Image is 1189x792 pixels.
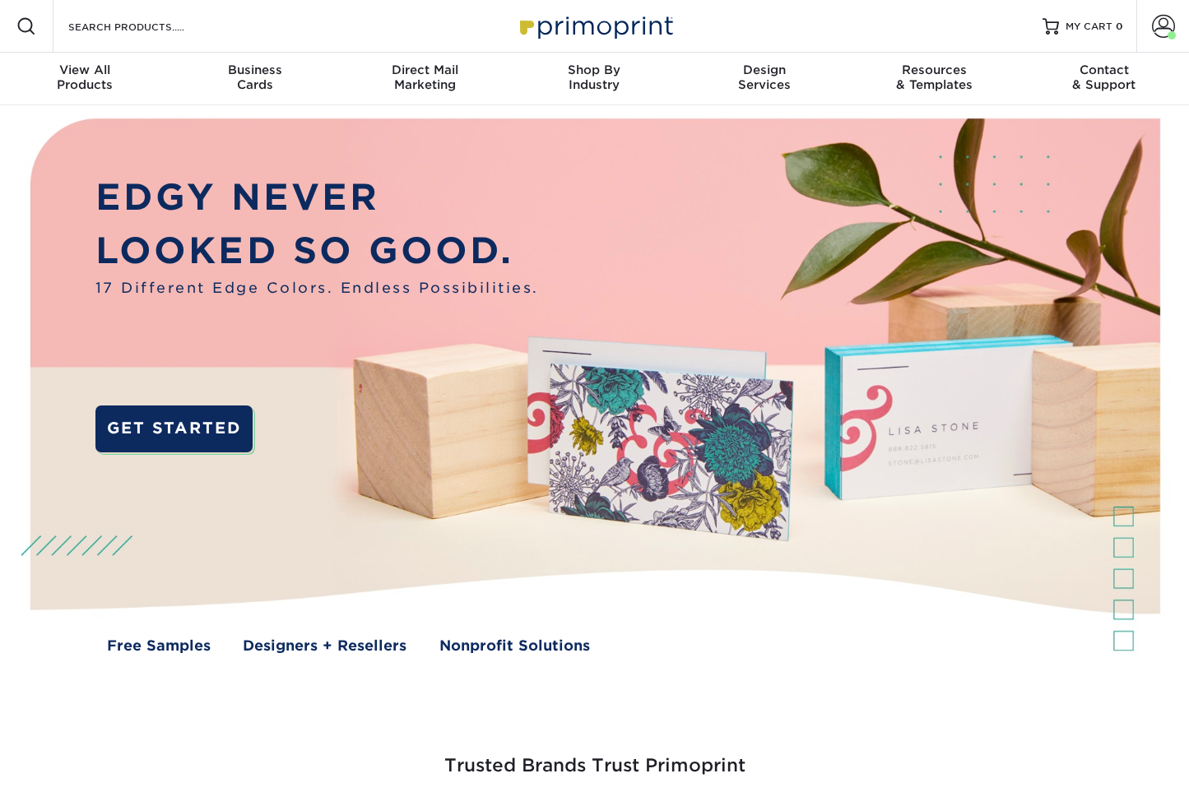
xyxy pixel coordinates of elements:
a: Designers + Resellers [243,635,406,656]
a: Contact& Support [1019,53,1189,105]
span: MY CART [1066,20,1112,34]
p: LOOKED SO GOOD. [95,224,539,277]
a: DesignServices [680,53,849,105]
a: Nonprofit Solutions [439,635,590,656]
div: & Support [1019,63,1189,92]
span: Design [680,63,849,77]
span: Contact [1019,63,1189,77]
a: GET STARTED [95,405,253,452]
a: Shop ByIndustry [509,53,679,105]
div: Cards [170,63,339,92]
div: & Templates [849,63,1019,92]
span: 0 [1116,21,1123,32]
input: SEARCH PRODUCTS..... [67,16,227,36]
img: Primoprint [513,8,677,44]
p: EDGY NEVER [95,170,539,224]
a: Resources& Templates [849,53,1019,105]
a: Free Samples [107,635,211,656]
div: Services [680,63,849,92]
span: Shop By [509,63,679,77]
span: 17 Different Edge Colors. Endless Possibilities. [95,277,539,299]
div: Industry [509,63,679,92]
a: BusinessCards [170,53,339,105]
a: Direct MailMarketing [340,53,509,105]
span: Resources [849,63,1019,77]
span: Business [170,63,339,77]
div: Marketing [340,63,509,92]
span: Direct Mail [340,63,509,77]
